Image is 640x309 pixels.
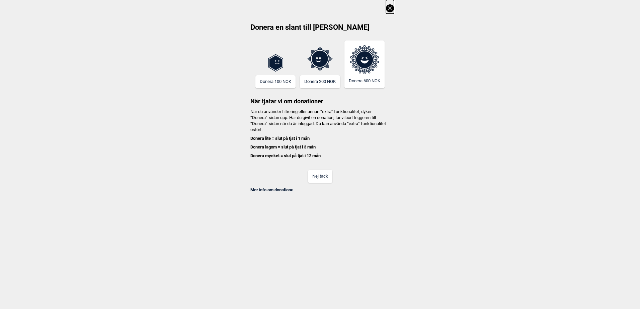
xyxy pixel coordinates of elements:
[300,75,340,88] button: Donera 200 NOK
[246,109,394,159] h4: När du använder filtrering eller annan “extra” funktionalitet, dyker “Donera”-sidan upp. Har du g...
[255,75,296,88] button: Donera 100 NOK
[250,153,321,158] b: Donera mycket = slut på tjat i 12 mån
[308,170,332,183] button: Nej tack
[250,144,316,149] b: Donera lagom = slut på tjat i 3 mån
[250,136,310,141] b: Donera lite = slut på tjat i 1 mån
[250,187,293,192] a: Mer info om donation>
[344,40,385,88] button: Donera 600 NOK
[246,22,394,37] h2: Donera en slant till [PERSON_NAME]
[246,88,394,105] h3: När tjatar vi om donationer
